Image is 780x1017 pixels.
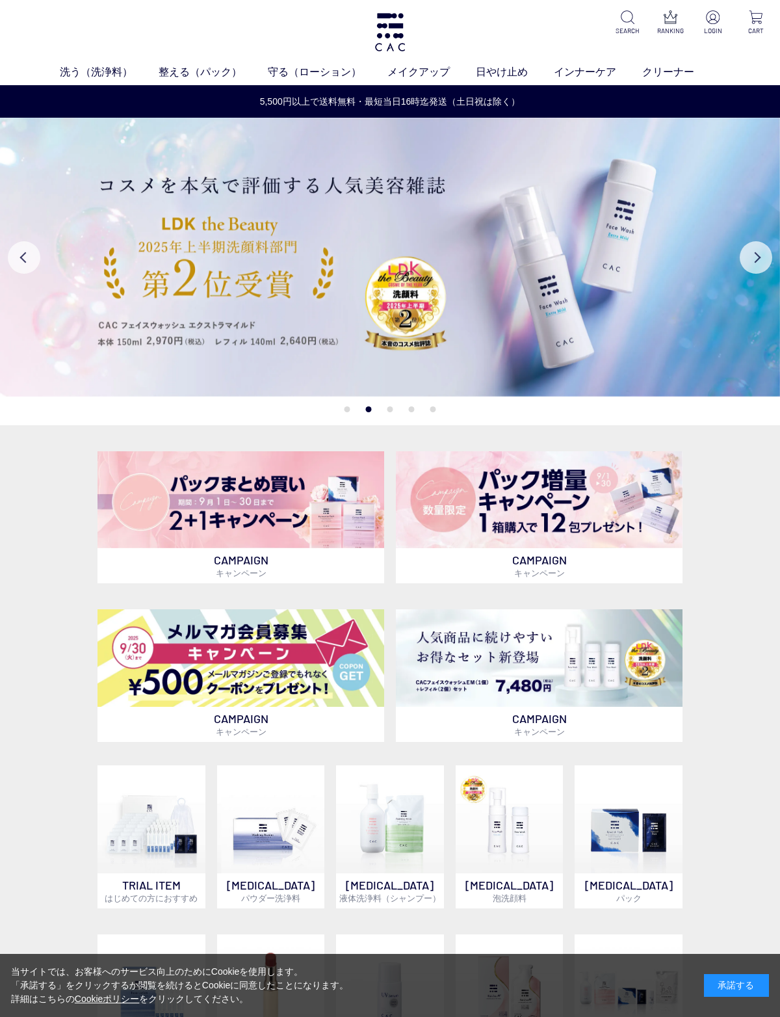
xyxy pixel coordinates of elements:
[575,873,682,908] p: [MEDICAL_DATA]
[97,765,205,908] a: トライアルセット TRIAL ITEMはじめての方におすすめ
[97,707,384,742] p: CAMPAIGN
[217,765,325,908] a: [MEDICAL_DATA]パウダー洗浄料
[396,707,682,742] p: CAMPAIGN
[97,609,384,707] img: メルマガ会員募集
[339,893,441,903] span: 液体洗浄料（シャンプー）
[60,64,159,80] a: 洗う（洗浄料）
[97,451,384,584] a: パックキャンペーン2+1 パックキャンペーン2+1 CAMPAIGNキャンペーン
[614,26,641,36] p: SEARCH
[75,994,140,1004] a: Cookieポリシー
[554,64,642,80] a: インナーケア
[456,873,564,908] p: [MEDICAL_DATA]
[456,765,564,908] a: 泡洗顔料 [MEDICAL_DATA]泡洗顔料
[159,64,268,80] a: 整える（パック）
[740,241,772,274] button: Next
[97,765,205,873] img: トライアルセット
[614,10,641,36] a: SEARCH
[742,10,770,36] a: CART
[241,893,300,903] span: パウダー洗浄料
[1,95,779,109] a: 5,500円以上で送料無料・最短当日16時迄発送（土日祝は除く）
[396,609,682,742] a: フェイスウォッシュ＋レフィル2個セット フェイスウォッシュ＋レフィル2個セット CAMPAIGNキャンペーン
[336,873,444,908] p: [MEDICAL_DATA]
[344,406,350,412] button: 1 of 5
[699,26,727,36] p: LOGIN
[268,64,387,80] a: 守る（ローション）
[366,406,372,412] button: 2 of 5
[514,726,565,737] span: キャンペーン
[387,406,393,412] button: 3 of 5
[396,609,682,707] img: フェイスウォッシュ＋レフィル2個セット
[97,873,205,908] p: TRIAL ITEM
[699,10,727,36] a: LOGIN
[8,241,40,274] button: Previous
[97,548,384,583] p: CAMPAIGN
[336,765,444,908] a: [MEDICAL_DATA]液体洗浄料（シャンプー）
[656,10,684,36] a: RANKING
[216,568,266,578] span: キャンペーン
[575,765,682,908] a: [MEDICAL_DATA]パック
[97,451,384,549] img: パックキャンペーン2+1
[430,406,436,412] button: 5 of 5
[642,64,720,80] a: クリーナー
[217,873,325,908] p: [MEDICAL_DATA]
[409,406,415,412] button: 4 of 5
[456,765,564,873] img: 泡洗顔料
[105,893,198,903] span: はじめての方におすすめ
[373,13,407,51] img: logo
[97,609,384,742] a: メルマガ会員募集 メルマガ会員募集 CAMPAIGNキャンペーン
[656,26,684,36] p: RANKING
[396,548,682,583] p: CAMPAIGN
[704,974,769,997] div: 承諾する
[742,26,770,36] p: CART
[11,965,349,1006] div: 当サイトでは、お客様へのサービス向上のためにCookieを使用します。 「承諾する」をクリックするか閲覧を続けるとCookieに同意したことになります。 詳細はこちらの をクリックしてください。
[396,451,682,549] img: パック増量キャンペーン
[216,726,266,737] span: キャンペーン
[493,893,526,903] span: 泡洗顔料
[616,893,642,903] span: パック
[387,64,476,80] a: メイクアップ
[514,568,565,578] span: キャンペーン
[476,64,554,80] a: 日やけ止め
[396,451,682,584] a: パック増量キャンペーン パック増量キャンペーン CAMPAIGNキャンペーン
